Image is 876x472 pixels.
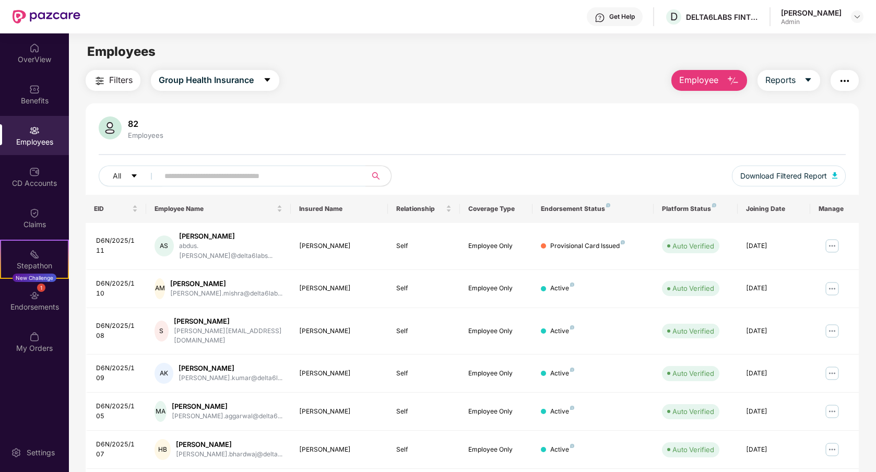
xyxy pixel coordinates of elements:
[550,445,574,455] div: Active
[126,119,165,129] div: 82
[810,195,859,223] th: Manage
[299,284,379,293] div: [PERSON_NAME]
[176,440,282,450] div: [PERSON_NAME]
[746,241,802,251] div: [DATE]
[388,195,460,223] th: Relationship
[146,195,291,223] th: Employee Name
[746,407,802,417] div: [DATE]
[738,195,810,223] th: Joining Date
[299,407,379,417] div: [PERSON_NAME]
[126,131,165,139] div: Employees
[291,195,387,223] th: Insured Name
[621,240,625,244] img: svg+xml;base64,PHN2ZyB4bWxucz0iaHR0cDovL3d3dy53My5vcmcvMjAwMC9zdmciIHdpZHRoPSI4IiBoZWlnaHQ9IjgiIH...
[686,12,759,22] div: DELTA6LABS FINTECH PRIVATE LIMITED
[468,241,524,251] div: Employee Only
[824,323,841,339] img: manageButton
[672,444,714,455] div: Auto Verified
[96,440,138,459] div: D6N/2025/107
[155,321,169,341] div: S
[96,279,138,299] div: D6N/2025/110
[299,369,379,379] div: [PERSON_NAME]
[781,18,842,26] div: Admin
[179,363,282,373] div: [PERSON_NAME]
[765,74,796,87] span: Reports
[170,279,282,289] div: [PERSON_NAME]
[365,166,392,186] button: search
[99,166,162,186] button: Allcaret-down
[96,402,138,421] div: D6N/2025/105
[179,231,283,241] div: [PERSON_NAME]
[396,369,452,379] div: Self
[155,363,174,384] div: AK
[113,170,121,182] span: All
[781,8,842,18] div: [PERSON_NAME]
[37,284,45,292] div: 1
[174,326,282,346] div: [PERSON_NAME][EMAIL_ADDRESS][DOMAIN_NAME]
[299,326,379,336] div: [PERSON_NAME]
[170,289,282,299] div: [PERSON_NAME].mishra@delta6lab...
[159,74,254,87] span: Group Health Insurance
[550,284,574,293] div: Active
[11,447,21,458] img: svg+xml;base64,PHN2ZyBpZD0iU2V0dGluZy0yMHgyMCIgeG1sbnM9Imh0dHA6Ly93d3cudzMub3JnLzIwMDAvc3ZnIiB3aW...
[804,76,812,85] span: caret-down
[672,368,714,379] div: Auto Verified
[86,70,140,91] button: Filters
[550,369,574,379] div: Active
[29,167,40,177] img: svg+xml;base64,PHN2ZyBpZD0iQ0RfQWNjb3VudHMiIGRhdGEtbmFtZT0iQ0QgQWNjb3VudHMiIHhtbG5zPSJodHRwOi8vd3...
[365,172,386,180] span: search
[740,170,827,182] span: Download Filtered Report
[595,13,605,23] img: svg+xml;base64,PHN2ZyBpZD0iSGVscC0zMngzMiIgeG1sbnM9Imh0dHA6Ly93d3cudzMub3JnLzIwMDAvc3ZnIiB3aWR0aD...
[396,326,452,336] div: Self
[712,203,716,207] img: svg+xml;base64,PHN2ZyB4bWxucz0iaHR0cDovL3d3dy53My5vcmcvMjAwMC9zdmciIHdpZHRoPSI4IiBoZWlnaHQ9IjgiIH...
[460,195,532,223] th: Coverage Type
[671,70,747,91] button: Employee
[824,365,841,382] img: manageButton
[396,205,444,213] span: Relationship
[468,326,524,336] div: Employee Only
[396,407,452,417] div: Self
[746,369,802,379] div: [DATE]
[13,10,80,23] img: New Pazcare Logo
[824,238,841,254] img: manageButton
[299,445,379,455] div: [PERSON_NAME]
[13,274,56,282] div: New Challenge
[570,368,574,372] img: svg+xml;base64,PHN2ZyB4bWxucz0iaHR0cDovL3d3dy53My5vcmcvMjAwMC9zdmciIHdpZHRoPSI4IiBoZWlnaHQ9IjgiIH...
[172,402,282,411] div: [PERSON_NAME]
[299,241,379,251] div: [PERSON_NAME]
[746,445,802,455] div: [DATE]
[468,407,524,417] div: Employee Only
[679,74,718,87] span: Employee
[179,241,283,261] div: abdus.[PERSON_NAME]@delta6labs...
[29,43,40,53] img: svg+xml;base64,PHN2ZyBpZD0iSG9tZSIgeG1sbnM9Imh0dHA6Ly93d3cudzMub3JnLzIwMDAvc3ZnIiB3aWR0aD0iMjAiIG...
[732,166,846,186] button: Download Filtered Report
[672,406,714,417] div: Auto Verified
[1,261,68,271] div: Stepathon
[86,195,146,223] th: EID
[468,445,524,455] div: Employee Only
[155,235,174,256] div: AS
[541,205,645,213] div: Endorsement Status
[29,332,40,342] img: svg+xml;base64,PHN2ZyBpZD0iTXlfT3JkZXJzIiBkYXRhLW5hbWU9Ik15IE9yZGVycyIgeG1sbnM9Imh0dHA6Ly93d3cudz...
[176,450,282,459] div: [PERSON_NAME].bhardwaj@delta...
[155,401,167,422] div: MA
[155,278,165,299] div: AM
[670,10,678,23] span: D
[853,13,861,21] img: svg+xml;base64,PHN2ZyBpZD0iRHJvcGRvd24tMzJ4MzIiIHhtbG5zPSJodHRwOi8vd3d3LnczLm9yZy8yMDAwL3N2ZyIgd2...
[824,441,841,458] img: manageButton
[727,75,739,87] img: svg+xml;base64,PHN2ZyB4bWxucz0iaHR0cDovL3d3dy53My5vcmcvMjAwMC9zdmciIHhtbG5zOnhsaW5rPSJodHRwOi8vd3...
[151,70,279,91] button: Group Health Insurancecaret-down
[757,70,820,91] button: Reportscaret-down
[832,172,837,179] img: svg+xml;base64,PHN2ZyB4bWxucz0iaHR0cDovL3d3dy53My5vcmcvMjAwMC9zdmciIHhtbG5zOnhsaW5rPSJodHRwOi8vd3...
[172,411,282,421] div: [PERSON_NAME].aggarwal@delta6...
[838,75,851,87] img: svg+xml;base64,PHN2ZyB4bWxucz0iaHR0cDovL3d3dy53My5vcmcvMjAwMC9zdmciIHdpZHRoPSIyNCIgaGVpZ2h0PSIyNC...
[609,13,635,21] div: Get Help
[131,172,138,181] span: caret-down
[96,363,138,383] div: D6N/2025/109
[29,84,40,95] img: svg+xml;base64,PHN2ZyBpZD0iQmVuZWZpdHMiIHhtbG5zPSJodHRwOi8vd3d3LnczLm9yZy8yMDAwL3N2ZyIgd2lkdGg9Ij...
[155,439,171,460] div: HB
[468,369,524,379] div: Employee Only
[87,44,156,59] span: Employees
[672,283,714,293] div: Auto Verified
[746,326,802,336] div: [DATE]
[94,205,130,213] span: EID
